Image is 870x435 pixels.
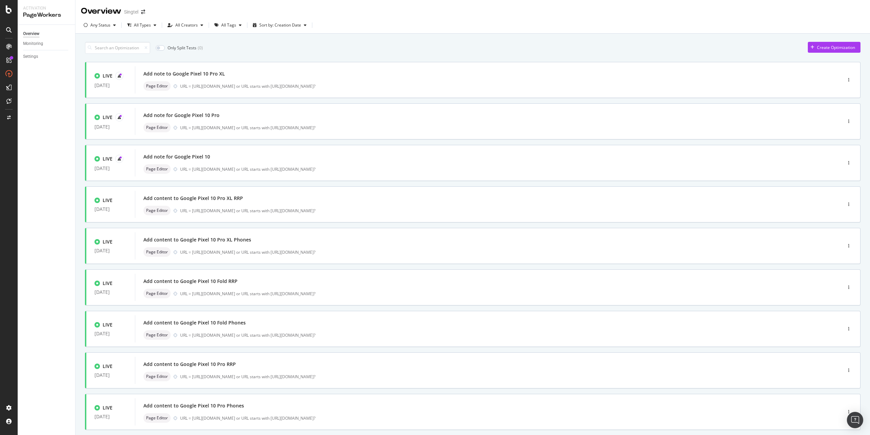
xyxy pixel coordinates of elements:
[124,9,138,15] div: Singtel
[146,208,168,213] span: Page Editor
[180,166,813,172] div: URL = [URL][DOMAIN_NAME] or URL starts with [URL][DOMAIN_NAME]?
[143,112,220,119] div: Add note for Google Pixel 10 Pro
[124,20,159,31] button: All Types
[23,5,70,11] div: Activation
[180,83,813,89] div: URL = [URL][DOMAIN_NAME] or URL starts with [URL][DOMAIN_NAME]?
[180,249,813,255] div: URL = [URL][DOMAIN_NAME] or URL starts with [URL][DOMAIN_NAME]?
[143,330,171,340] div: neutral label
[146,291,168,296] span: Page Editor
[134,23,151,27] div: All Types
[180,332,813,338] div: URL = [URL][DOMAIN_NAME] or URL starts with [URL][DOMAIN_NAME]?
[90,23,110,27] div: Any Status
[847,412,863,428] div: Open Intercom Messenger
[168,45,196,51] div: Only Split Tests
[146,333,168,337] span: Page Editor
[817,45,855,50] div: Create Optimization
[212,20,244,31] button: All Tags
[94,206,127,212] div: [DATE]
[94,83,127,88] div: [DATE]
[143,278,238,285] div: Add content to Google Pixel 10 Fold RRP
[94,248,127,253] div: [DATE]
[146,84,168,88] span: Page Editor
[94,289,127,295] div: [DATE]
[143,153,210,160] div: Add note for Google Pixel 10
[94,414,127,419] div: [DATE]
[94,166,127,171] div: [DATE]
[23,30,39,37] div: Overview
[81,20,119,31] button: Any Status
[94,372,127,378] div: [DATE]
[143,372,171,381] div: neutral label
[85,42,150,54] input: Search an Optimization
[103,238,112,245] div: LIVE
[143,247,171,257] div: neutral label
[808,42,860,53] button: Create Optimization
[146,250,168,254] span: Page Editor
[103,404,112,411] div: LIVE
[143,123,171,132] div: neutral label
[23,53,70,60] a: Settings
[143,195,243,202] div: Add content to Google Pixel 10 Pro XL RRP
[146,167,168,171] span: Page Editor
[165,20,206,31] button: All Creators
[146,416,168,420] span: Page Editor
[143,413,171,423] div: neutral label
[23,40,70,47] a: Monitoring
[198,45,203,51] div: ( 0 )
[103,155,112,162] div: LIVE
[103,72,112,79] div: LIVE
[94,331,127,336] div: [DATE]
[175,23,198,27] div: All Creators
[180,374,813,380] div: URL = [URL][DOMAIN_NAME] or URL starts with [URL][DOMAIN_NAME]?
[180,125,813,131] div: URL = [URL][DOMAIN_NAME] or URL starts with [URL][DOMAIN_NAME]?
[250,20,309,31] button: Sort by: Creation Date
[23,30,70,37] a: Overview
[23,11,70,19] div: PageWorkers
[103,114,112,121] div: LIVE
[143,70,225,77] div: Add note to Google Pixel 10 Pro XL
[103,363,112,370] div: LIVE
[143,236,251,243] div: Add content to Google Pixel 10 Pro XL Phones
[81,5,121,17] div: Overview
[103,280,112,287] div: LIVE
[141,10,145,14] div: arrow-right-arrow-left
[259,23,301,27] div: Sort by: Creation Date
[180,291,813,297] div: URL = [URL][DOMAIN_NAME] or URL starts with [URL][DOMAIN_NAME]?
[143,361,236,368] div: Add content to Google Pixel 10 Pro RRP
[23,40,43,47] div: Monitoring
[143,81,171,91] div: neutral label
[221,23,236,27] div: All Tags
[143,289,171,298] div: neutral label
[143,319,246,326] div: Add content to Google Pixel 10 Fold Phones
[23,53,38,60] div: Settings
[94,124,127,130] div: [DATE]
[143,402,244,409] div: Add content to Google Pixel 10 Pro Phones
[146,374,168,379] span: Page Editor
[143,164,171,174] div: neutral label
[180,208,813,214] div: URL = [URL][DOMAIN_NAME] or URL starts with [URL][DOMAIN_NAME]?
[180,415,813,421] div: URL = [URL][DOMAIN_NAME] or URL starts with [URL][DOMAIN_NAME]?
[146,126,168,130] span: Page Editor
[103,321,112,328] div: LIVE
[103,197,112,204] div: LIVE
[143,206,171,215] div: neutral label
